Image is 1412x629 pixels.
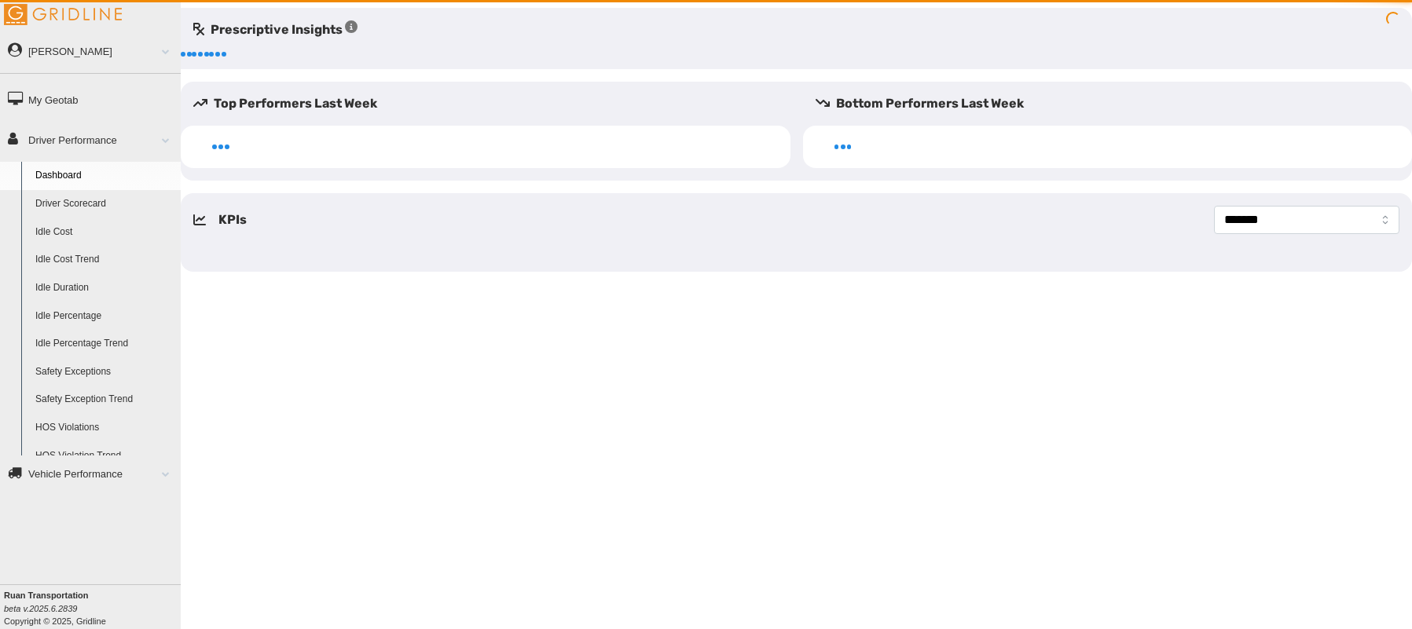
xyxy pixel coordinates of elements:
a: Idle Duration [28,274,181,302]
a: Driver Scorecard [28,190,181,218]
a: Idle Percentage Trend [28,330,181,358]
h5: Prescriptive Insights [193,20,358,39]
a: Safety Exceptions [28,358,181,386]
a: Idle Cost Trend [28,246,181,274]
h5: Top Performers Last Week [193,94,790,113]
a: Dashboard [28,162,181,190]
div: Copyright © 2025, Gridline [4,589,181,627]
a: Safety Exception Trend [28,386,181,414]
a: HOS Violation Trend [28,442,181,470]
a: Idle Percentage [28,302,181,331]
b: Ruan Transportation [4,591,89,600]
a: HOS Violations [28,414,181,442]
img: Gridline [4,4,122,25]
a: Idle Cost [28,218,181,247]
i: beta v.2025.6.2839 [4,604,77,613]
h5: KPIs [218,210,247,229]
